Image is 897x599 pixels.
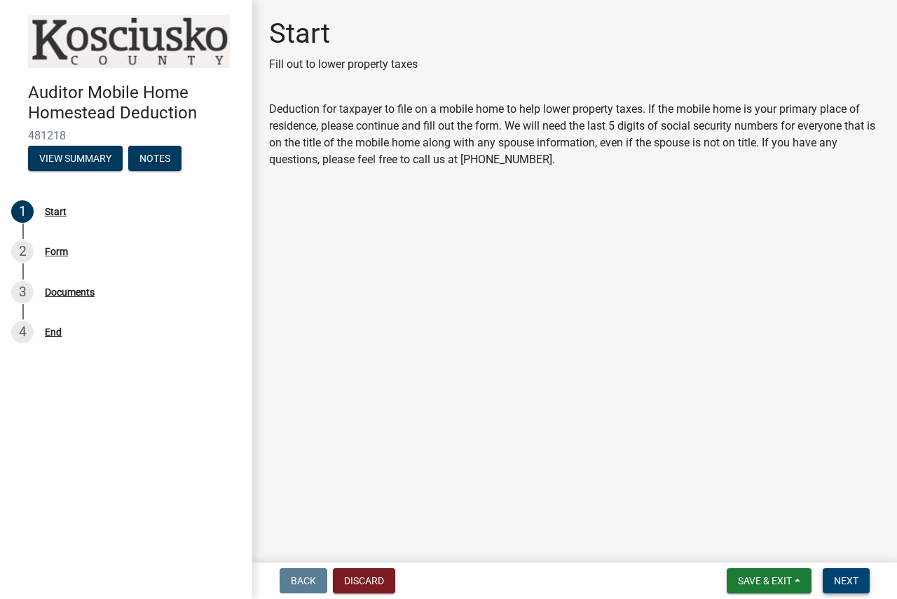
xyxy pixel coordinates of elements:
span: 481218 [28,129,224,142]
div: 4 [11,321,34,343]
button: Save & Exit [727,568,812,593]
h4: Auditor Mobile Home Homestead Deduction [28,83,241,123]
wm-modal-confirm: Summary [28,153,123,165]
button: View Summary [28,146,123,171]
button: Discard [333,568,395,593]
div: Start [45,207,67,216]
button: Back [280,568,327,593]
span: Back [291,575,316,586]
img: Kosciusko County, Indiana [28,15,230,68]
p: Fill out to lower property taxes [269,56,418,73]
span: Save & Exit [738,575,792,586]
div: End [45,327,62,337]
h1: Start [269,17,418,50]
div: Deduction for taxpayer to file on a mobile home to help lower property taxes. If the mobile home ... [269,101,880,168]
span: Next [834,575,858,586]
div: 3 [11,281,34,303]
div: Documents [45,287,95,297]
button: Notes [128,146,182,171]
div: Form [45,247,68,256]
wm-modal-confirm: Notes [128,153,182,165]
button: Next [823,568,870,593]
div: 2 [11,240,34,263]
div: 1 [11,200,34,223]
